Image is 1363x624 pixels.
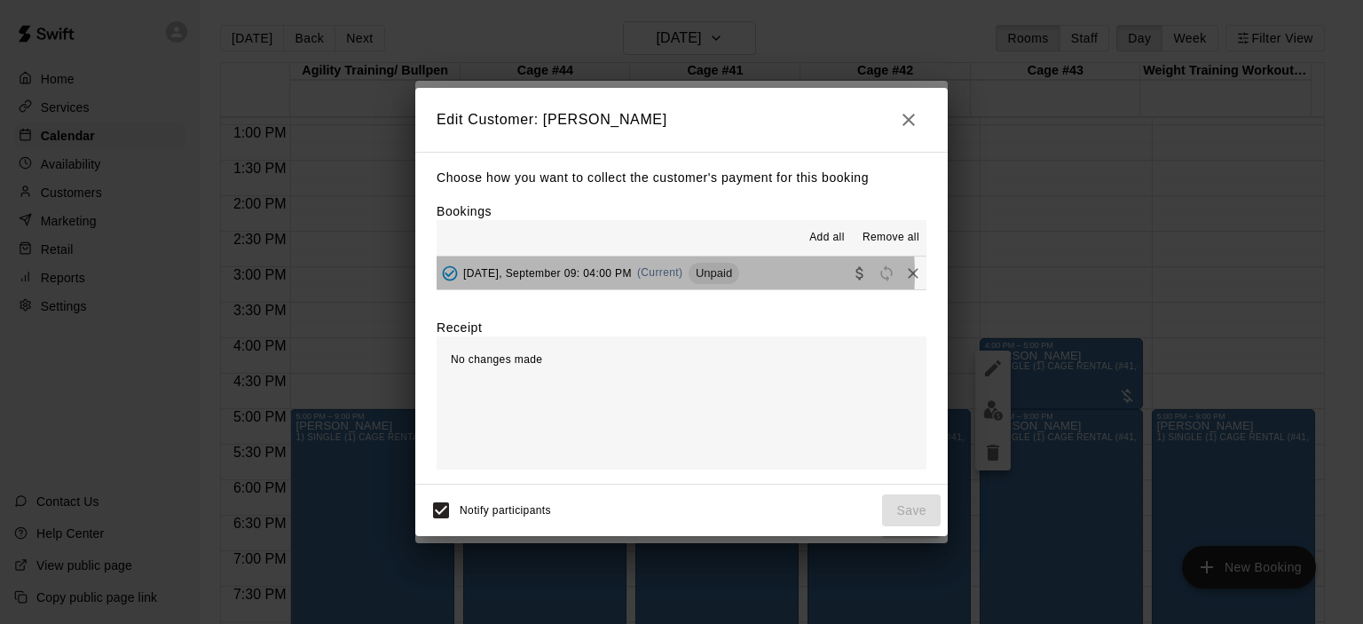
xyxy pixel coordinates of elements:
span: Collect payment [847,265,873,279]
span: Notify participants [460,504,551,517]
span: (Current) [637,266,683,279]
label: Receipt [437,319,482,336]
span: Remove all [863,229,919,247]
span: Add all [809,229,845,247]
span: No changes made [451,353,542,366]
button: Added - Collect Payment[DATE], September 09: 04:00 PM(Current)UnpaidCollect paymentRescheduleRemove [437,257,926,289]
label: Bookings [437,204,492,218]
span: Reschedule [873,265,900,279]
span: Remove [900,265,926,279]
h2: Edit Customer: [PERSON_NAME] [415,88,948,152]
button: Remove all [855,224,926,252]
button: Add all [799,224,855,252]
span: [DATE], September 09: 04:00 PM [463,266,632,279]
button: Added - Collect Payment [437,260,463,287]
span: Unpaid [689,266,739,280]
p: Choose how you want to collect the customer's payment for this booking [437,167,926,189]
